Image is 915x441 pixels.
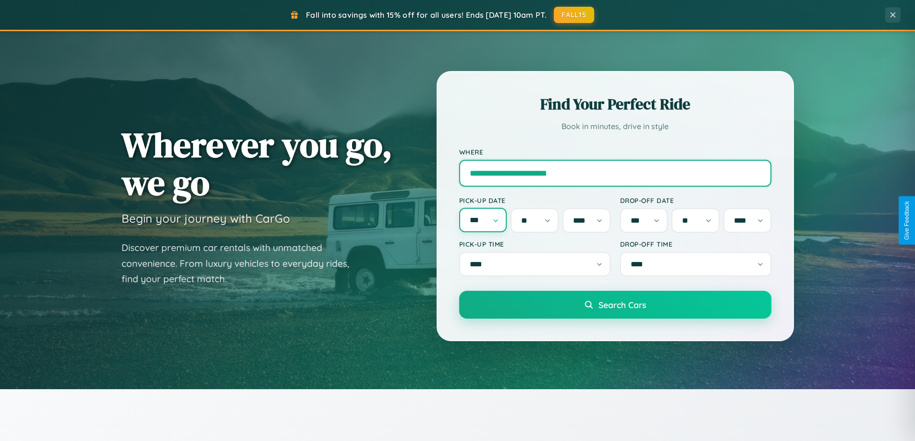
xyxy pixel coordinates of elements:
[598,299,646,310] span: Search Cars
[459,148,771,156] label: Where
[620,196,771,204] label: Drop-off Date
[459,240,610,248] label: Pick-up Time
[122,240,362,287] p: Discover premium car rentals with unmatched convenience. From luxury vehicles to everyday rides, ...
[554,7,594,23] button: FALL15
[459,196,610,204] label: Pick-up Date
[306,10,547,20] span: Fall into savings with 15% off for all users! Ends [DATE] 10am PT.
[459,94,771,115] h2: Find Your Perfect Ride
[903,201,910,240] div: Give Feedback
[459,119,771,133] p: Book in minutes, drive in style
[122,211,290,226] h3: Begin your journey with CarGo
[122,126,392,202] h1: Wherever you go, we go
[620,240,771,248] label: Drop-off Time
[459,291,771,319] button: Search Cars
